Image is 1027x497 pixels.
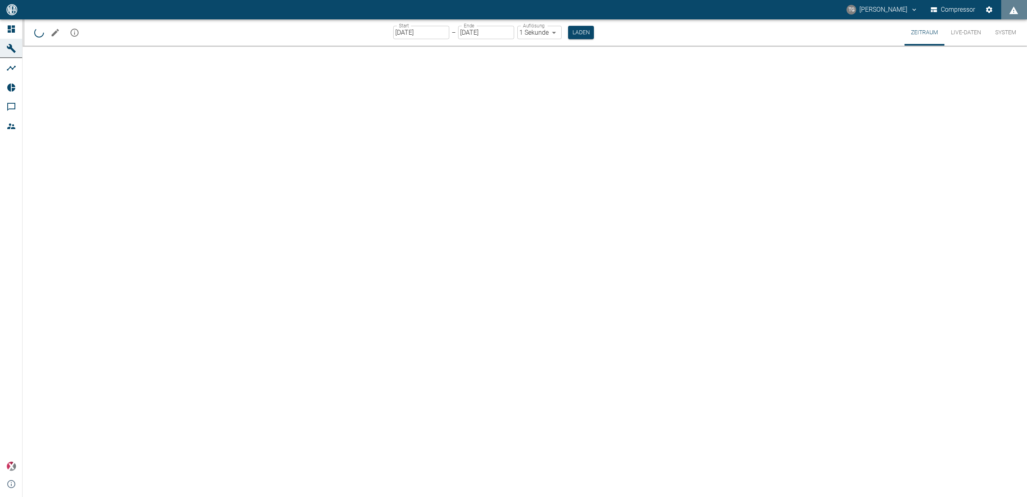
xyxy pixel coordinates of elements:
[464,22,474,29] label: Ende
[517,26,562,39] div: 1 Sekunde
[929,2,977,17] button: Compressor
[988,19,1024,46] button: System
[452,28,456,37] p: –
[399,22,409,29] label: Start
[523,22,545,29] label: Auflösung
[845,2,919,17] button: thomas.gregoir@neuman-esser.com
[66,25,83,41] button: mission info
[6,461,16,471] img: Xplore Logo
[944,19,988,46] button: Live-Daten
[458,26,514,39] input: DD.MM.YYYY
[568,26,594,39] button: Laden
[47,25,63,41] button: Machine bearbeiten
[905,19,944,46] button: Zeitraum
[6,4,18,15] img: logo
[982,2,996,17] button: Einstellungen
[846,5,856,15] div: TG
[393,26,449,39] input: DD.MM.YYYY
